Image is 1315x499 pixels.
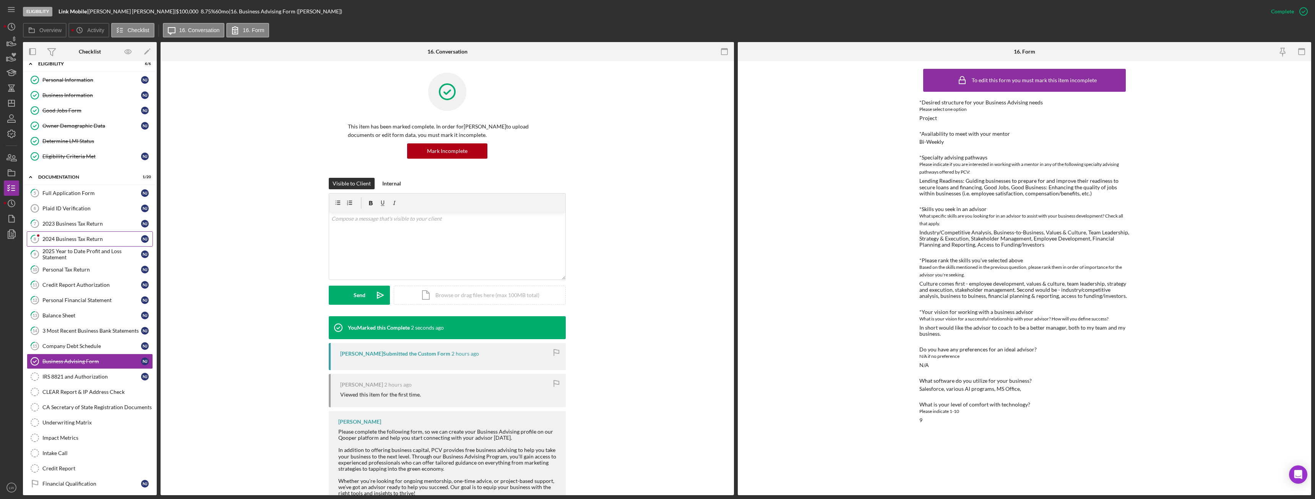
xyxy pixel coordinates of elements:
[141,312,149,319] div: N J
[338,419,381,425] div: [PERSON_NAME]
[42,248,141,260] div: 2025 Year to Date Profit and Loss Statement
[141,250,149,258] div: N J
[32,328,37,333] tspan: 14
[27,308,153,323] a: 13Balance SheetNJ
[338,478,558,496] div: Whether you're looking for ongoing mentorship, one-time advice, or project-based support, we’ve g...
[141,342,149,350] div: N J
[58,8,87,15] b: Link Mobile
[42,343,141,349] div: Company Debt Schedule
[919,401,1130,408] div: What is your level of comfort with technology?
[111,23,154,37] button: Checklist
[919,386,1021,392] div: Salesforce, various AI programs, MS Office,
[243,27,264,33] label: 16. Form
[919,206,1130,212] div: *Skills you seek in an advisor
[79,49,101,55] div: Checklist
[27,323,153,338] a: 143 Most Recent Business Bank StatementsNJ
[38,62,132,66] div: Eligibility
[919,131,1130,137] div: *Availability to meet with your mentor
[42,419,153,426] div: Underwriting Matrix
[919,99,1130,106] div: *Desired structure for your Business Advising needs
[27,293,153,308] a: 12Personal Financial StatementNJ
[27,400,153,415] a: CA Secretary of State Registration Documents
[23,7,52,16] div: Eligibility
[229,8,342,15] div: | 16. Business Advising Form ([PERSON_NAME])
[329,286,390,305] button: Send
[407,143,487,159] button: Mark Incomplete
[4,480,19,495] button: LW
[27,185,153,201] a: 5Full Application FormNJ
[42,77,141,83] div: Personal Information
[141,480,149,488] div: N J
[919,362,929,368] div: N/A
[215,8,229,15] div: 60 mo
[141,91,149,99] div: N J
[34,206,36,211] tspan: 6
[1289,465,1307,484] div: Open Intercom Messenger
[42,107,141,114] div: Good Jobs Form
[919,309,1130,315] div: *Your vision for working with a business advisor
[427,49,468,55] div: 16. Conversation
[919,378,1130,384] div: What software do you utilize for your business?
[141,281,149,289] div: N J
[919,408,1130,415] div: Please indicate 1-10
[27,354,153,369] a: Business Advising FormNJ
[27,118,153,133] a: Owner Demographic DataNJ
[58,8,88,15] div: |
[42,481,141,487] div: Financial Qualification
[340,392,421,398] div: Viewed this item for the first time.
[919,178,1130,196] div: Lending Readiness: Guiding businesses to prepare for and improve their readiness to secure loans ...
[141,153,149,160] div: N J
[329,178,375,189] button: Visible to Client
[27,461,153,476] a: Credit Report
[27,262,153,277] a: 10Personal Tax ReturnNJ
[141,327,149,335] div: N J
[919,229,1130,248] div: Industry/Competitive Analysis, Business-to-Business, Values & Culture, Team Leadership, Strategy ...
[176,8,198,15] span: $100,000
[141,122,149,130] div: N J
[34,252,36,257] tspan: 9
[42,435,153,441] div: Impact Metrics
[348,325,410,331] div: You Marked this Complete
[27,277,153,293] a: 11Credit Report AuthorizationNJ
[42,92,141,98] div: Business Information
[411,325,444,331] time: 2025-09-17 21:35
[42,358,141,364] div: Business Advising Form
[27,88,153,103] a: Business InformationNJ
[919,115,937,121] div: Project
[42,236,141,242] div: 2024 Business Tax Return
[333,178,371,189] div: Visible to Client
[141,76,149,84] div: N J
[141,189,149,197] div: N J
[226,23,269,37] button: 16. Form
[972,77,1097,83] div: To edit this form you must mark this item incomplete
[1263,4,1311,19] button: Complete
[338,447,558,471] div: In addition to offering business capital, PCV provides free business advising to help you take yo...
[141,373,149,380] div: N J
[141,205,149,212] div: N J
[141,235,149,243] div: N J
[348,122,547,140] p: This item has been marked complete. In order for [PERSON_NAME] to upload documents or edit form d...
[141,107,149,114] div: N J
[34,190,36,195] tspan: 5
[39,27,62,33] label: Overview
[340,351,450,357] div: [PERSON_NAME] Submitted the Custom Form
[378,178,405,189] button: Internal
[42,297,141,303] div: Personal Financial Statement
[1014,49,1035,55] div: 16. Form
[919,281,1130,299] div: Culture comes first - employee development, values & culture, team leadership, strategy and execu...
[42,138,153,144] div: Determine LMI Status
[27,103,153,118] a: Good Jobs FormNJ
[88,8,176,15] div: [PERSON_NAME] [PERSON_NAME] |
[42,205,141,211] div: Plaid ID Verification
[23,23,67,37] button: Overview
[384,382,412,388] time: 2025-09-17 19:53
[34,221,36,226] tspan: 7
[27,415,153,430] a: Underwriting Matrix
[141,296,149,304] div: N J
[340,382,383,388] div: [PERSON_NAME]
[451,351,479,357] time: 2025-09-17 20:04
[42,374,141,380] div: IRS 8821 and Authorization
[27,430,153,445] a: Impact Metrics
[27,133,153,149] a: Determine LMI Status
[201,8,215,15] div: 8.75 %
